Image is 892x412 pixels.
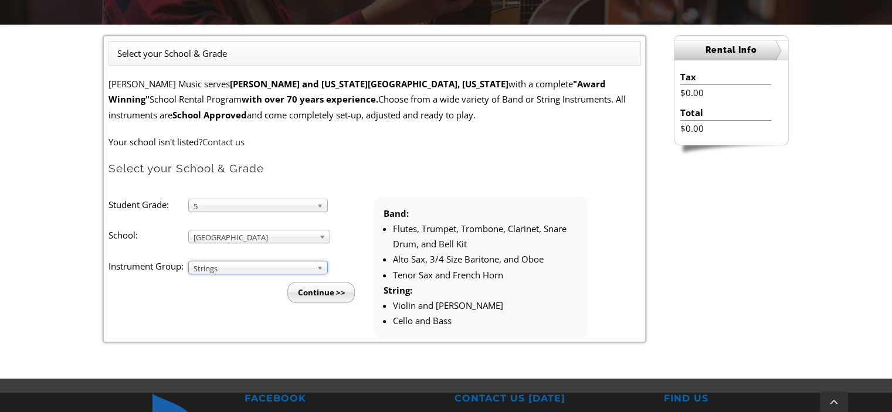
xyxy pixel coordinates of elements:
[194,230,314,244] span: [GEOGRAPHIC_DATA]
[393,267,579,282] li: Tenor Sax and French Horn
[680,105,771,121] li: Total
[393,313,579,328] li: Cello and Bass
[680,121,771,136] li: $0.00
[384,207,409,219] strong: Band:
[108,161,641,176] h2: Select your School & Grade
[108,134,641,149] p: Your school isn't listed?
[664,393,857,405] h2: FIND US
[117,46,227,61] li: Select your School & Grade
[108,227,188,243] label: School:
[172,109,247,121] strong: School Approved
[194,261,312,275] span: Strings
[384,284,412,296] strong: String:
[108,76,641,122] p: [PERSON_NAME] Music serves with a complete School Rental Program Choose from a wide variety of Ba...
[680,69,771,85] li: Tax
[455,393,647,405] h2: CONTACT US [DATE]
[393,251,579,267] li: Alto Sax, 3/4 Size Baritone, and Oboe
[287,282,355,303] input: Continue >>
[245,393,437,405] h2: FACEBOOK
[680,85,771,100] li: $0.00
[393,298,579,313] li: Violin and [PERSON_NAME]
[674,145,789,156] img: sidebar-footer.png
[202,136,245,148] a: Contact us
[674,40,788,60] h2: Rental Info
[393,221,579,252] li: Flutes, Trumpet, Trombone, Clarinet, Snare Drum, and Bell Kit
[108,258,188,274] label: Instrument Group:
[242,93,378,105] strong: with over 70 years experience.
[230,78,508,90] strong: [PERSON_NAME] and [US_STATE][GEOGRAPHIC_DATA], [US_STATE]
[194,199,312,213] span: 5
[108,197,188,212] label: Student Grade:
